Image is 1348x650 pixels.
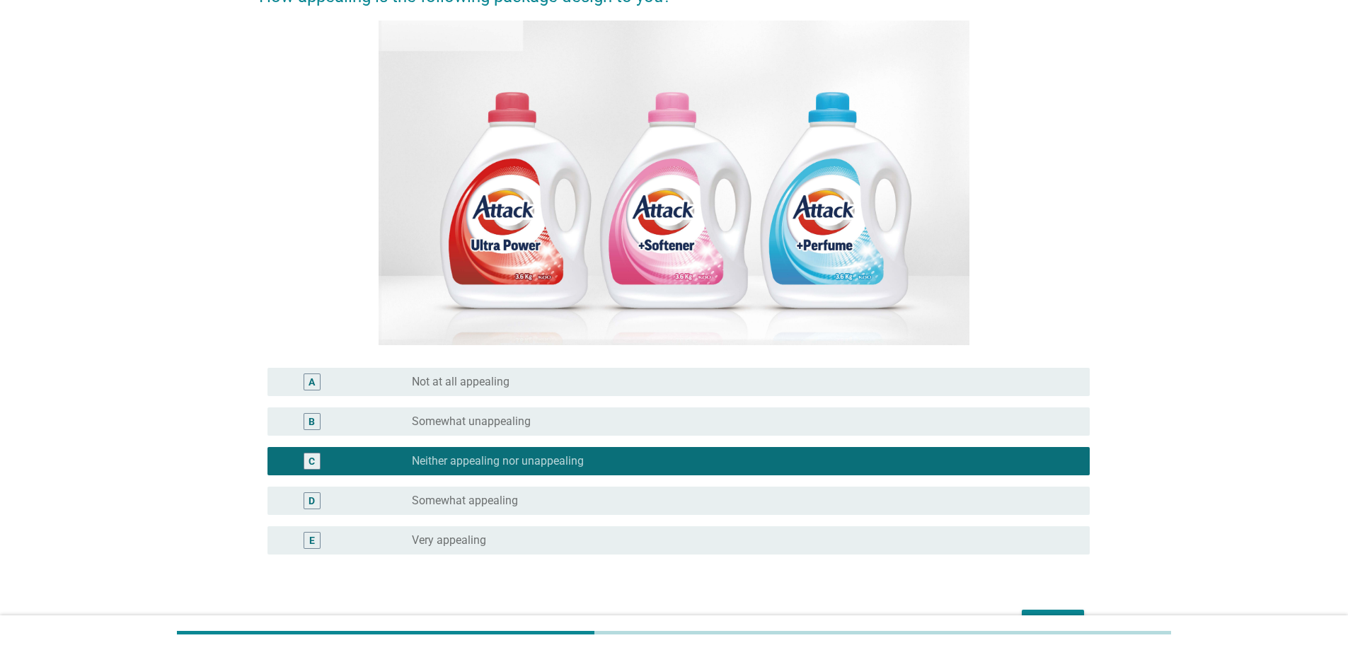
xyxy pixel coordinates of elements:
[412,454,584,468] label: Neither appealing nor unappealing
[412,494,518,508] label: Somewhat appealing
[309,533,315,547] div: E
[379,21,969,345] img: 4de8e4aa-5d08-459b-9051-8daf0228f34e-Q28-Design-C.jpg
[309,414,315,429] div: B
[412,375,509,389] label: Not at all appealing
[309,493,315,508] div: D
[1033,614,1073,631] div: Next
[1022,610,1084,635] button: Next
[412,414,531,429] label: Somewhat unappealing
[309,374,315,389] div: A
[309,453,315,468] div: C
[412,533,486,547] label: Very appealing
